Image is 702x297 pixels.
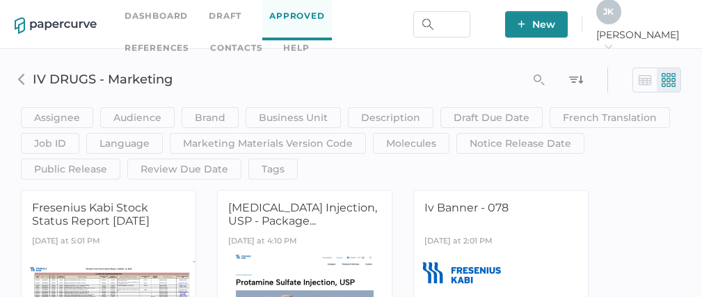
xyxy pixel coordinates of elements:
[283,40,309,56] div: help
[550,107,670,128] button: French Translation
[470,134,571,153] span: Notice Release Date
[603,42,613,51] i: arrow_right
[596,29,687,54] span: [PERSON_NAME]
[456,133,584,154] button: Notice Release Date
[210,40,262,56] a: Contacts
[228,232,297,252] div: [DATE] at 4:10 PM
[228,201,377,227] span: [MEDICAL_DATA] Injection, USP - Package...
[518,11,555,38] span: New
[195,108,225,127] span: Brand
[662,73,676,87] img: thumb-nail-view-green.8bd57d9d.svg
[33,72,489,87] h3: IV DRUGS - Marketing
[170,133,366,154] button: Marketing Materials Version Code
[209,8,241,24] a: Draft
[638,73,652,87] img: table-view.2010dd40.svg
[16,74,27,85] img: XASAF+g4Z51Wu6mYVMFQmC4SJJkn52YCxeJ13i3apR5QvEYKxDChqssPZdFsnwcCNBzyW2MeRDXBrBOCs+gZ7YR4YN7M4TyPI...
[505,11,568,38] button: New
[422,19,433,30] img: search.bf03fe8b.svg
[21,159,120,179] button: Public Release
[21,133,79,154] button: Job ID
[424,201,509,214] span: Iv Banner - 078
[413,11,470,38] input: Search Workspace
[125,8,188,24] a: Dashboard
[563,108,657,127] span: French Translation
[86,133,163,154] button: Language
[569,72,583,86] img: sort_icon
[34,159,107,179] span: Public Release
[386,134,436,153] span: Molecules
[32,232,100,252] div: [DATE] at 5:01 PM
[183,134,353,153] span: Marketing Materials Version Code
[32,201,150,227] span: Fresenius Kabi Stock Status Report [DATE]
[15,17,97,34] img: papercurve-logo-colour.7244d18c.svg
[454,108,529,127] span: Draft Due Date
[259,108,328,127] span: Business Unit
[34,108,80,127] span: Assignee
[182,107,239,128] button: Brand
[246,107,341,128] button: Business Unit
[99,134,150,153] span: Language
[603,6,614,17] span: J K
[262,159,285,179] span: Tags
[34,134,66,153] span: Job ID
[518,20,525,28] img: plus-white.e19ec114.svg
[21,107,93,128] button: Assignee
[125,40,189,56] a: References
[534,74,545,86] i: search_left
[127,159,241,179] button: Review Due Date
[440,107,543,128] button: Draft Due Date
[373,133,449,154] button: Molecules
[100,107,175,128] button: Audience
[248,159,298,179] button: Tags
[348,107,433,128] button: Description
[361,108,420,127] span: Description
[141,159,228,179] span: Review Due Date
[113,108,161,127] span: Audience
[424,232,493,252] div: [DATE] at 2:01 PM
